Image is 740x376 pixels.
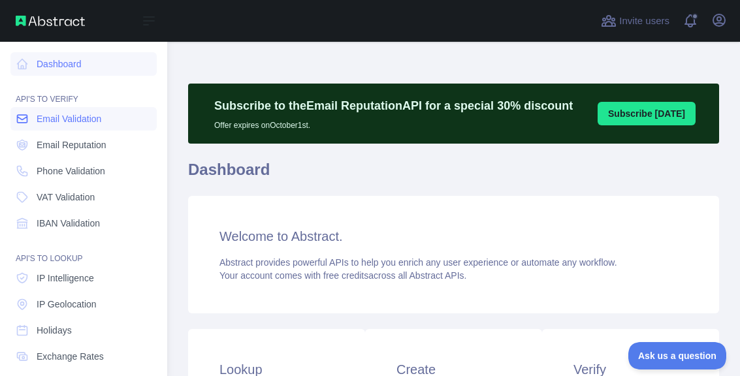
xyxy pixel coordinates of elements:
[16,16,85,26] img: Abstract API
[10,345,157,368] a: Exchange Rates
[323,270,368,281] span: free credits
[628,342,727,369] iframe: Toggle Customer Support
[37,350,104,363] span: Exchange Rates
[598,102,696,125] button: Subscribe [DATE]
[219,227,688,245] h3: Welcome to Abstract.
[37,191,95,204] span: VAT Validation
[37,272,94,285] span: IP Intelligence
[10,292,157,316] a: IP Geolocation
[10,319,157,342] a: Holidays
[37,112,101,125] span: Email Validation
[10,159,157,183] a: Phone Validation
[219,270,466,281] span: Your account comes with across all Abstract APIs.
[10,211,157,235] a: IBAN Validation
[37,217,100,230] span: IBAN Validation
[214,115,573,131] p: Offer expires on October 1st.
[219,257,617,268] span: Abstract provides powerful APIs to help you enrich any user experience or automate any workflow.
[214,97,573,115] p: Subscribe to the Email Reputation API for a special 30 % discount
[10,185,157,209] a: VAT Validation
[619,14,669,29] span: Invite users
[37,324,72,337] span: Holidays
[10,133,157,157] a: Email Reputation
[10,52,157,76] a: Dashboard
[10,238,157,264] div: API'S TO LOOKUP
[598,10,672,31] button: Invite users
[37,138,106,151] span: Email Reputation
[10,78,157,104] div: API'S TO VERIFY
[37,164,105,178] span: Phone Validation
[10,107,157,131] a: Email Validation
[188,159,719,191] h1: Dashboard
[10,266,157,290] a: IP Intelligence
[37,298,97,311] span: IP Geolocation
